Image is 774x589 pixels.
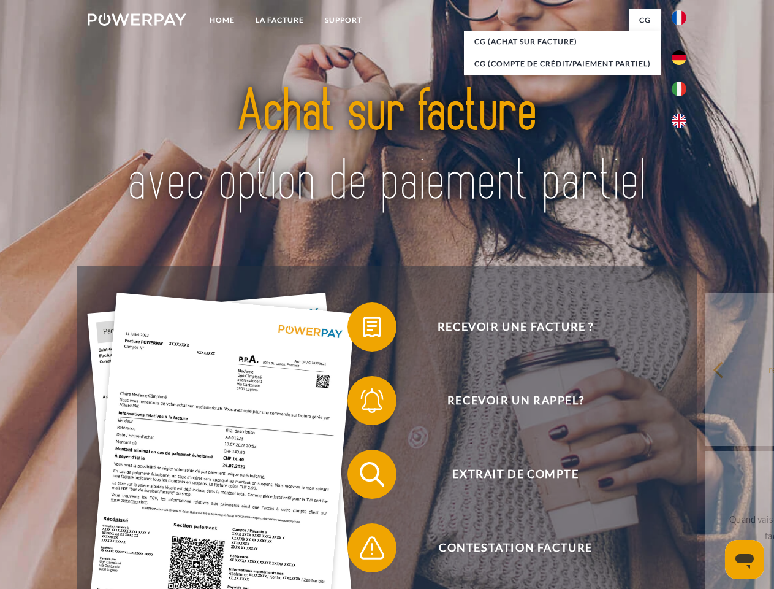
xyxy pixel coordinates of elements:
[347,302,666,352] button: Recevoir une facture ?
[347,450,666,499] button: Extrait de compte
[629,9,661,31] a: CG
[365,450,666,499] span: Extrait de compte
[672,10,686,25] img: fr
[464,31,661,53] a: CG (achat sur facture)
[199,9,245,31] a: Home
[88,13,186,26] img: logo-powerpay-white.svg
[672,82,686,96] img: it
[347,376,666,425] button: Recevoir un rappel?
[365,376,666,425] span: Recevoir un rappel?
[672,50,686,65] img: de
[365,302,666,352] span: Recevoir une facture ?
[357,312,387,342] img: qb_bill.svg
[314,9,373,31] a: Support
[245,9,314,31] a: LA FACTURE
[365,523,666,572] span: Contestation Facture
[117,59,657,235] img: title-powerpay_fr.svg
[347,523,666,572] button: Contestation Facture
[357,533,387,563] img: qb_warning.svg
[357,459,387,490] img: qb_search.svg
[672,114,686,128] img: en
[357,385,387,416] img: qb_bell.svg
[464,53,661,75] a: CG (Compte de crédit/paiement partiel)
[725,540,764,579] iframe: Bouton de lancement de la fenêtre de messagerie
